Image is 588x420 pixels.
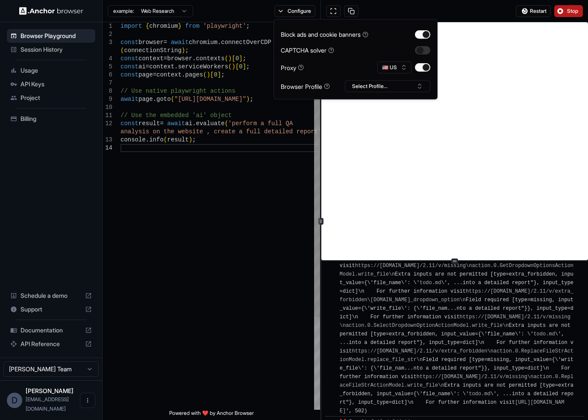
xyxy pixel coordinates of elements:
span: Stop [567,8,579,15]
span: result [167,136,188,143]
div: CAPTCHA solver [281,46,334,55]
span: await [171,39,189,46]
span: const [121,63,138,70]
div: Usage [7,64,95,77]
span: = [164,55,167,62]
span: . [182,71,185,78]
div: 12 [103,120,112,128]
span: context [149,63,174,70]
div: 2 [103,30,112,38]
span: ( [121,47,124,54]
button: Configure [274,5,316,17]
span: Project [21,94,92,102]
span: . [153,96,156,103]
span: = [164,39,167,46]
span: Restart [530,8,547,15]
div: 7 [103,79,112,87]
span: [ [235,63,239,70]
div: Documentation [7,323,95,337]
span: browser [167,55,192,62]
span: contexts [196,55,224,62]
span: API Reference [21,340,82,348]
div: 5 [103,63,112,71]
span: ; [185,47,188,54]
span: . [174,63,178,70]
button: Stop [554,5,583,17]
span: pages [185,71,203,78]
span: ) [189,136,192,143]
div: 4 [103,55,112,63]
span: ( [225,120,228,127]
span: 0 [214,71,217,78]
div: Schedule a demo [7,289,95,303]
span: 0 [239,63,242,70]
span: from [185,23,200,29]
span: page [138,71,153,78]
span: ; [250,96,253,103]
span: . [218,39,221,46]
div: D [7,393,22,408]
div: 8 [103,87,112,95]
span: ) [207,71,210,78]
button: Restart [516,5,551,17]
span: import [121,23,142,29]
span: const [121,120,138,127]
div: Block ads and cookie banners [281,30,368,39]
span: ] [243,63,246,70]
span: Schedule a demo [21,291,82,300]
div: Browser Profile [281,82,330,91]
span: ] [239,55,242,62]
span: = [160,120,163,127]
span: evaluate [196,120,224,127]
span: ) [232,63,235,70]
span: Usage [21,66,92,75]
span: browser [138,39,164,46]
span: ( [164,136,167,143]
span: ) [182,47,185,54]
span: Diego Spinola [26,387,73,394]
span: context [156,71,182,78]
span: eport' [300,128,321,135]
button: Open menu [80,393,95,408]
span: connectionString [124,47,181,54]
span: analysis on the website , create a full detailed r [121,128,300,135]
a: todo.md [469,391,490,397]
div: Proxy [281,63,304,72]
span: = [153,71,156,78]
span: const [121,55,138,62]
div: 14 [103,144,112,152]
button: Copy session ID [344,5,359,17]
span: result [138,120,160,127]
span: [ [210,71,214,78]
div: 3 [103,38,112,47]
a: todo.md [533,331,555,337]
span: ) [228,55,232,62]
span: "[URL][DOMAIN_NAME]" [174,96,246,103]
span: ; [246,23,250,29]
span: Browser Playground [21,32,92,40]
span: Powered with ❤️ by Anchor Browser [169,410,254,420]
div: 9 [103,95,112,103]
div: 13 [103,136,112,144]
span: . [192,120,196,127]
img: Anchor Logo [19,7,83,15]
span: API Keys [21,80,92,88]
a: https://[DOMAIN_NAME]/2.11/v/missing\naction.0.ReplaceFileStrActionModel.write_file\n [340,374,573,388]
span: example: [113,8,134,15]
span: Billing [21,115,92,123]
span: info [149,136,164,143]
span: goto [156,96,171,103]
span: . [192,55,196,62]
span: Support [21,305,82,314]
button: Open in full screen [326,5,341,17]
span: [ [232,55,235,62]
span: // Use the embedded 'ai' object [121,112,232,119]
span: const [121,39,138,46]
div: API Reference [7,337,95,351]
span: 0 [235,55,239,62]
span: chromium [149,23,178,29]
span: Session History [21,45,92,54]
span: ; [221,71,224,78]
span: ( [203,71,206,78]
a: todo.md [420,280,441,286]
